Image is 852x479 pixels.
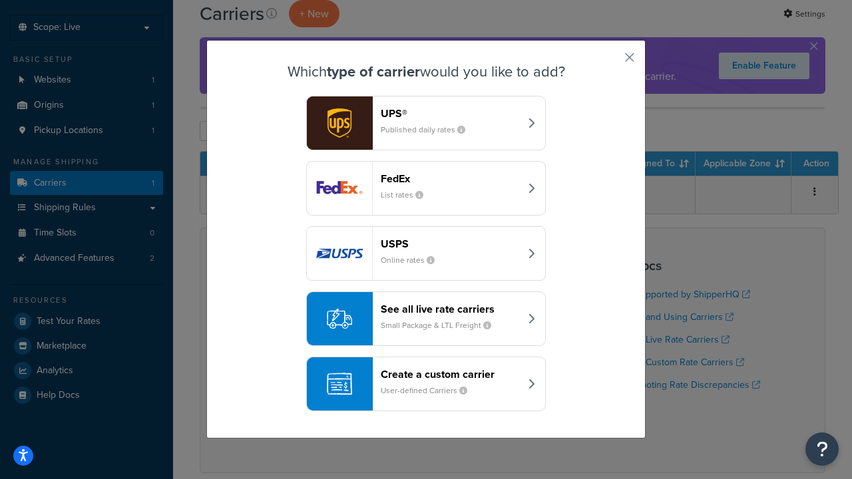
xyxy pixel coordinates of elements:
[381,303,520,315] header: See all live rate carriers
[307,162,372,215] img: fedEx logo
[240,64,612,80] h3: Which would you like to add?
[381,172,520,185] header: FedEx
[306,291,546,346] button: See all live rate carriersSmall Package & LTL Freight
[381,107,520,120] header: UPS®
[306,161,546,216] button: fedEx logoFedExList rates
[381,124,476,136] small: Published daily rates
[306,357,546,411] button: Create a custom carrierUser-defined Carriers
[306,96,546,150] button: ups logoUPS®Published daily rates
[381,319,502,331] small: Small Package & LTL Freight
[307,96,372,150] img: ups logo
[307,227,372,280] img: usps logo
[381,254,445,266] small: Online rates
[805,432,839,466] button: Open Resource Center
[327,306,352,331] img: icon-carrier-liverate-becf4550.svg
[327,61,420,82] strong: type of carrier
[381,385,478,397] small: User-defined Carriers
[327,371,352,397] img: icon-carrier-custom-c93b8a24.svg
[381,368,520,381] header: Create a custom carrier
[381,189,434,201] small: List rates
[381,238,520,250] header: USPS
[306,226,546,281] button: usps logoUSPSOnline rates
